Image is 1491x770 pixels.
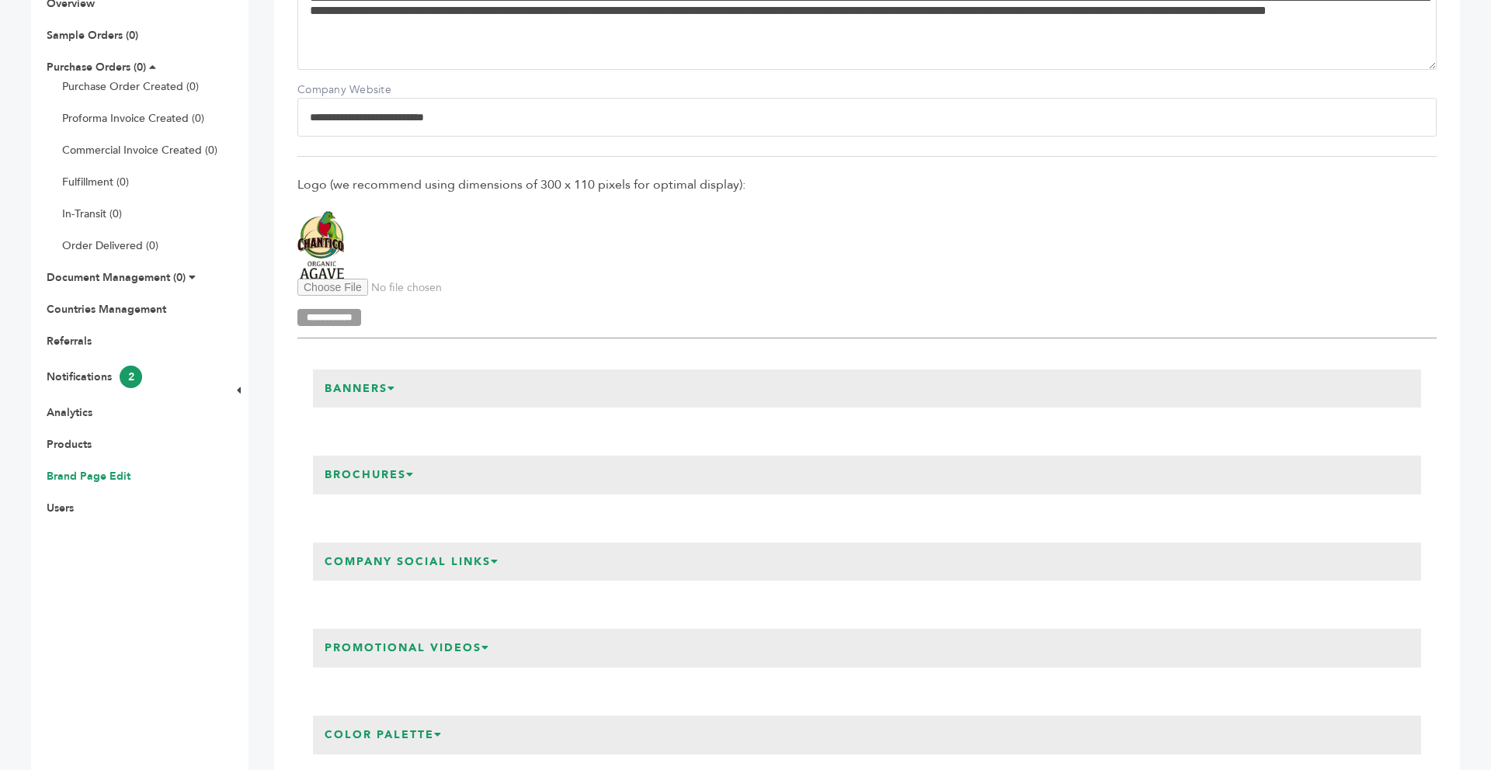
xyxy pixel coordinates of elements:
[313,456,426,494] h3: Brochures
[313,716,454,754] h3: Color Palette
[297,211,344,279] img: CHANTICO AGAVE
[313,629,502,668] h3: Promotional Videos
[297,176,1437,193] span: Logo (we recommend using dimensions of 300 x 110 pixels for optimal display):
[47,469,130,484] a: Brand Page Edit
[47,437,92,452] a: Products
[62,206,122,221] a: In-Transit (0)
[62,111,204,126] a: Proforma Invoice Created (0)
[47,28,138,43] a: Sample Orders (0)
[62,238,158,253] a: Order Delivered (0)
[297,82,406,98] label: Company Website
[62,79,199,94] a: Purchase Order Created (0)
[47,270,186,285] a: Document Management (0)
[47,369,142,384] a: Notifications2
[47,405,92,420] a: Analytics
[313,543,511,581] h3: Company Social Links
[313,369,408,408] h3: Banners
[120,366,142,388] span: 2
[62,175,129,189] a: Fulfillment (0)
[62,143,217,158] a: Commercial Invoice Created (0)
[47,501,74,515] a: Users
[47,334,92,349] a: Referrals
[47,302,166,317] a: Countries Management
[47,60,146,75] a: Purchase Orders (0)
